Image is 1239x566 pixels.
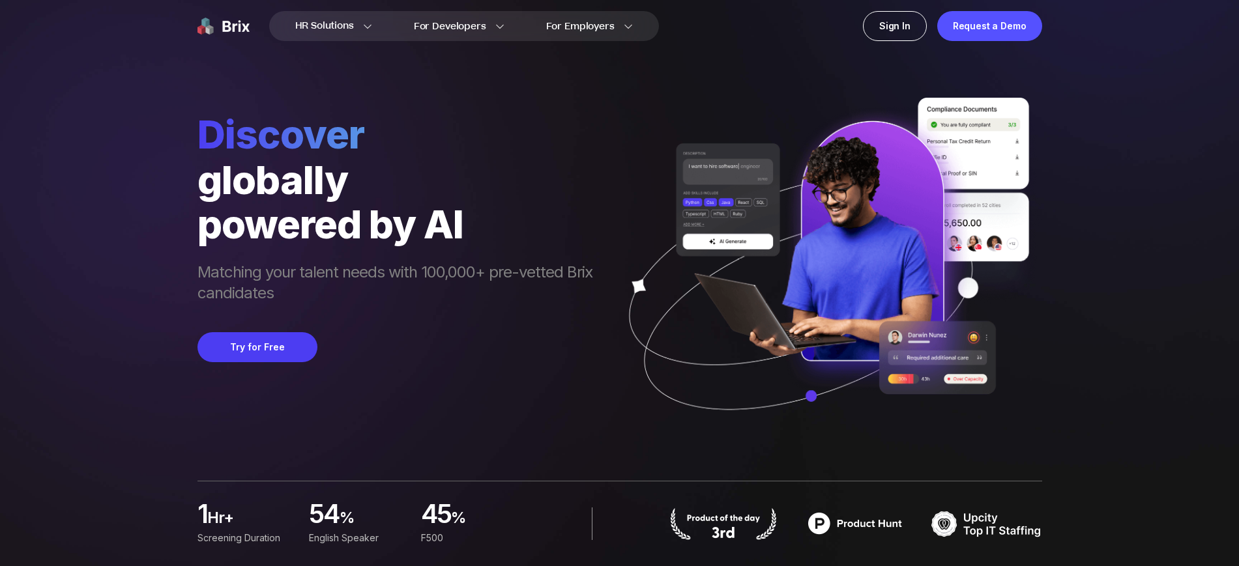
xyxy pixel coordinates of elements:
div: English Speaker [309,531,405,545]
a: Request a Demo [937,11,1042,41]
span: HR Solutions [295,16,354,36]
span: Matching your talent needs with 100,000+ pre-vetted Brix candidates [197,262,605,306]
span: 54 [309,502,340,528]
a: Sign In [863,11,927,41]
span: Discover [197,111,605,158]
div: powered by AI [197,202,605,246]
span: 45 [420,502,451,528]
span: % [451,507,517,533]
img: ai generate [605,98,1042,448]
div: Screening duration [197,531,293,545]
div: F500 [420,531,516,545]
span: For Developers [414,20,486,33]
span: 1 [197,502,207,528]
button: Try for Free [197,332,317,362]
div: globally [197,158,605,202]
span: % [340,507,405,533]
img: product hunt badge [800,507,911,540]
img: TOP IT STAFFING [931,507,1042,540]
img: product hunt badge [668,507,779,540]
span: For Employers [546,20,615,33]
span: hr+ [207,507,293,533]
